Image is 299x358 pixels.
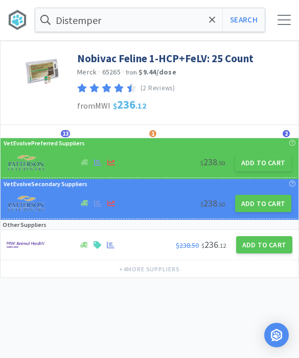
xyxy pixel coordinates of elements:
span: $238.50 [176,241,199,250]
a: Merck [77,68,97,77]
span: . 12 [135,101,147,111]
span: 2 [283,131,290,138]
span: 65265 [102,68,121,77]
button: +4more suppliers [114,263,185,277]
span: from MWI [77,101,110,111]
p: (2 Reviews) [141,84,175,94]
span: $ [200,160,203,167]
p: VetEvolve Secondary Suppliers [4,180,87,189]
span: 1 [149,131,156,138]
button: Add to Cart [235,195,291,213]
p: Other Suppliers [3,220,47,230]
input: Search by item, sku, manufacturer, ingredient, size... [35,9,265,32]
img: d78a6d8ed04c4e89a99456ec4518d57d.jpg [16,52,67,93]
span: · [98,68,100,77]
span: 236 [113,97,147,112]
button: Search [222,9,265,32]
div: Open Intercom Messenger [264,323,289,348]
span: . 50 [217,160,225,167]
span: . 12 [218,242,226,250]
span: 236 [201,239,226,251]
img: f5e969b455434c6296c6d81ef179fa71_3.png [8,156,46,171]
strong: $9.44 / dose [139,68,176,77]
button: Add to Cart [236,237,292,254]
span: from [126,69,137,76]
span: $ [113,101,117,111]
p: VetEvolve Preferred Suppliers [4,139,85,148]
button: Add to Cart [235,155,291,172]
span: $ [201,242,204,250]
img: f5e969b455434c6296c6d81ef179fa71_3.png [8,196,46,212]
span: 13 [61,131,70,138]
span: 238 [200,157,225,168]
img: f6b2451649754179b5b4e0c70c3f7cb0_2.png [7,238,45,253]
span: $ [200,201,203,209]
span: 238 [200,198,225,210]
span: . 50 [217,201,225,209]
a: Nobivac Feline 1-HCP+FeLV: 25 Count [77,52,254,66]
span: · [122,68,124,77]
